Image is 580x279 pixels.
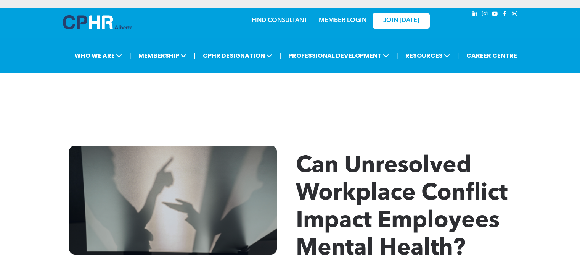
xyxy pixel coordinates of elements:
span: PROFESSIONAL DEVELOPMENT [286,49,391,63]
a: youtube [491,10,499,20]
a: instagram [481,10,489,20]
span: MEMBERSHIP [136,49,189,63]
span: Can Unresolved Workplace Conflict Impact Employees Mental Health? [296,155,508,260]
a: JOIN [DATE] [373,13,430,29]
span: WHO WE ARE [72,49,124,63]
span: JOIN [DATE] [383,17,419,24]
img: A blue and white logo for cp alberta [63,15,132,29]
span: RESOURCES [403,49,452,63]
a: linkedin [471,10,479,20]
a: FIND CONSULTANT [252,18,307,24]
a: MEMBER LOGIN [319,18,366,24]
li: | [280,48,281,63]
li: | [129,48,131,63]
a: CAREER CENTRE [464,49,519,63]
a: facebook [501,10,509,20]
li: | [194,48,196,63]
span: CPHR DESIGNATION [201,49,275,63]
a: Social network [511,10,519,20]
li: | [396,48,398,63]
li: | [457,48,459,63]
